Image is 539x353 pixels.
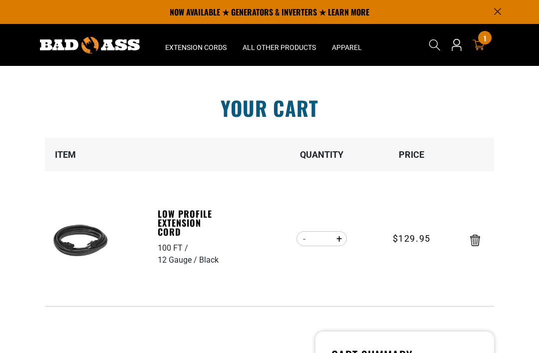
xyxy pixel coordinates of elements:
[332,43,362,52] span: Apparel
[165,43,227,52] span: Extension Cords
[427,37,443,53] summary: Search
[45,138,157,171] th: Item
[312,230,331,247] input: Quantity for Low Profile Extension Cord
[157,24,235,66] summary: Extension Cords
[158,254,199,266] div: 12 Gauge
[235,24,324,66] summary: All Other Products
[40,37,140,53] img: Bad Ass Extension Cords
[158,209,227,236] a: Low Profile Extension Cord
[470,237,480,244] a: Remove Low Profile Extension Cord - 100 FT / 12 Gauge / Black
[324,24,370,66] summary: Apparel
[277,138,367,171] th: Quantity
[393,232,431,245] span: $129.95
[367,138,457,171] th: Price
[199,254,219,266] div: Black
[37,98,502,118] h1: Your cart
[243,43,316,52] span: All Other Products
[49,211,112,274] img: black
[484,34,486,42] span: 1
[158,242,190,254] div: 100 FT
